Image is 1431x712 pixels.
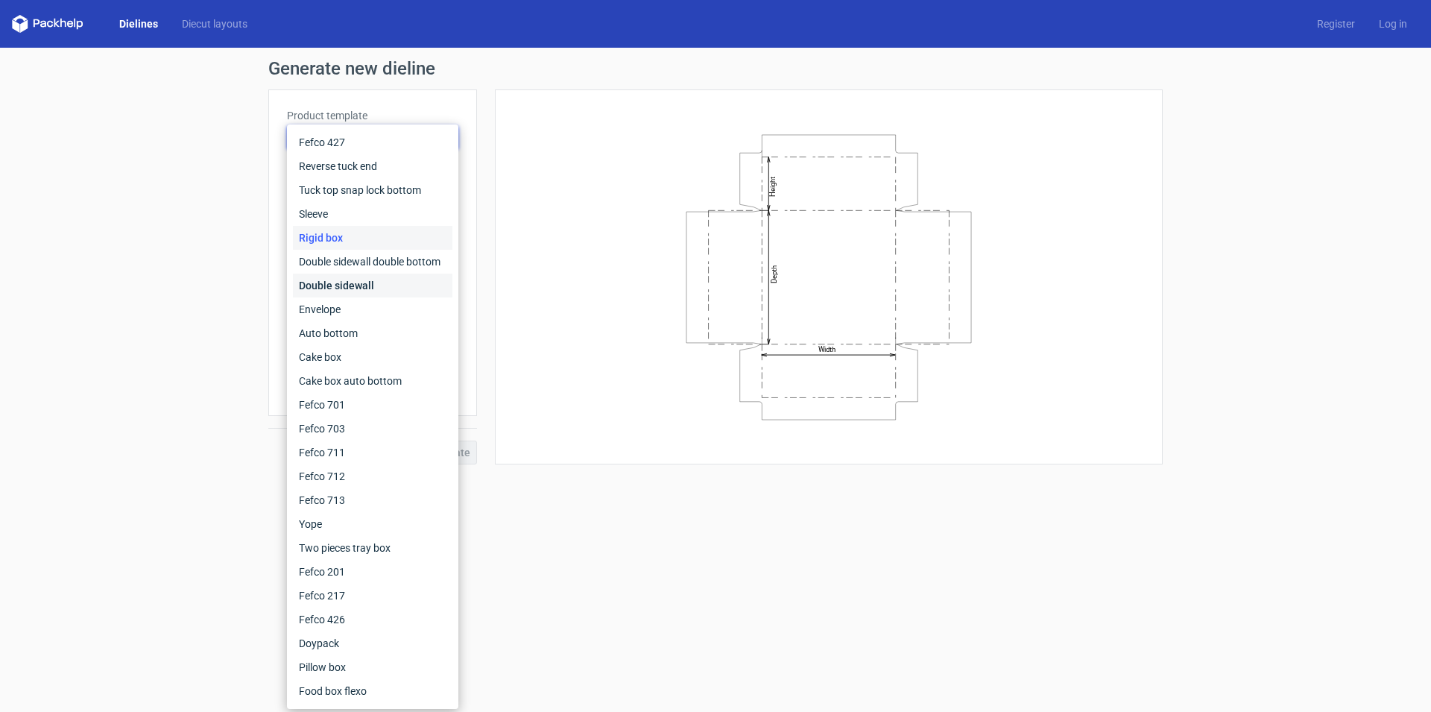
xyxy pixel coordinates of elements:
div: Reverse tuck end [293,154,452,178]
div: Fefco 701 [293,393,452,417]
div: Fefco 427 [293,130,452,154]
div: Double sidewall [293,274,452,297]
div: Pillow box [293,655,452,679]
div: Two pieces tray box [293,536,452,560]
div: Fefco 217 [293,584,452,608]
div: Food box flexo [293,679,452,703]
a: Log in [1367,16,1419,31]
div: Double sidewall double bottom [293,250,452,274]
div: Yope [293,512,452,536]
label: Product template [287,108,458,123]
a: Dielines [107,16,170,31]
text: Depth [770,265,778,283]
text: Height [768,176,777,196]
div: Fefco 201 [293,560,452,584]
div: Fefco 712 [293,464,452,488]
div: Envelope [293,297,452,321]
div: Fefco 703 [293,417,452,441]
div: Cake box [293,345,452,369]
div: Cake box auto bottom [293,369,452,393]
h1: Generate new dieline [268,60,1163,78]
div: Fefco 711 [293,441,452,464]
div: Rigid box [293,226,452,250]
div: Fefco 426 [293,608,452,631]
div: Tuck top snap lock bottom [293,178,452,202]
text: Width [818,345,835,353]
a: Diecut layouts [170,16,259,31]
div: Fefco 713 [293,488,452,512]
a: Register [1305,16,1367,31]
div: Auto bottom [293,321,452,345]
div: Sleeve [293,202,452,226]
div: Doypack [293,631,452,655]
